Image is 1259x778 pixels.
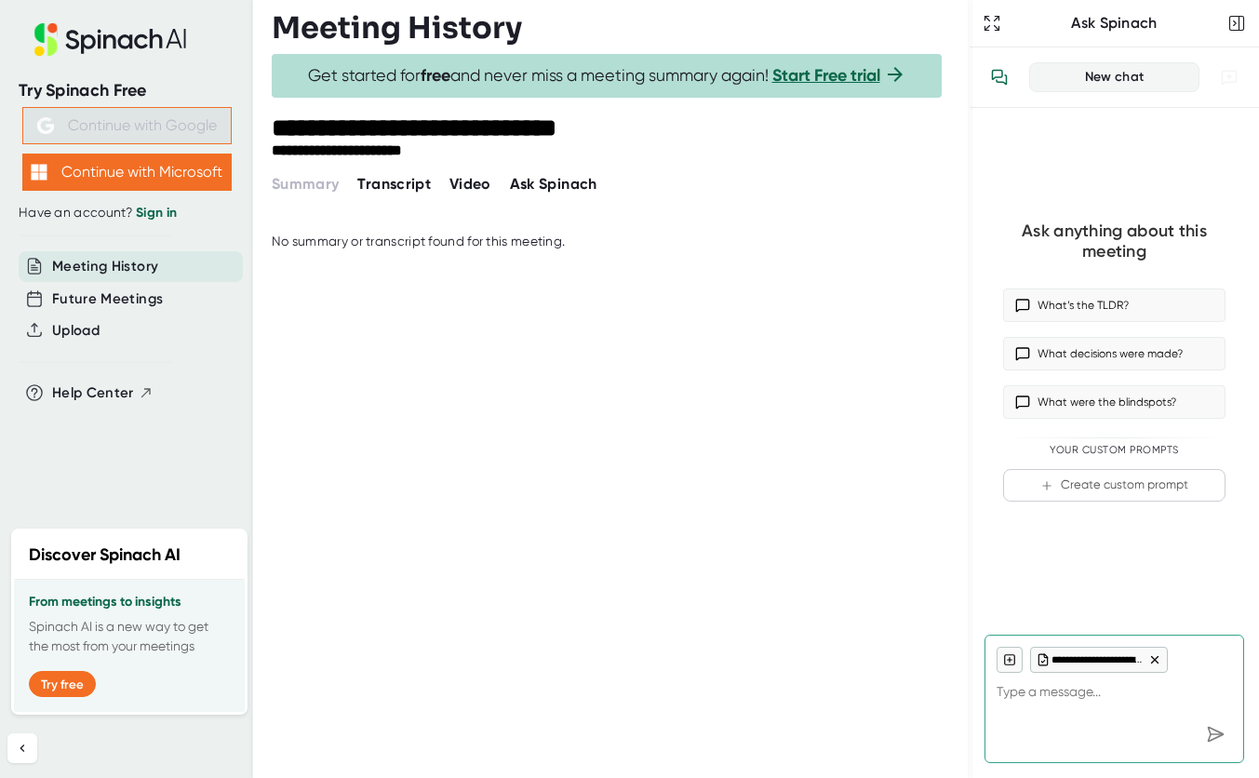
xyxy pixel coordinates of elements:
[1003,221,1226,262] div: Ask anything about this meeting
[19,80,234,101] div: Try Spinach Free
[7,733,37,763] button: Collapse sidebar
[29,543,181,568] h2: Discover Spinach AI
[357,175,431,193] span: Transcript
[1199,718,1232,751] div: Send message
[52,288,163,310] button: Future Meetings
[1003,385,1226,419] button: What were the blindspots?
[19,205,234,221] div: Have an account?
[52,382,134,404] span: Help Center
[1005,14,1224,33] div: Ask Spinach
[449,175,491,193] span: Video
[136,205,177,221] a: Sign in
[421,65,450,86] b: free
[52,382,154,404] button: Help Center
[29,595,230,610] h3: From meetings to insights
[308,65,906,87] span: Get started for and never miss a meeting summary again!
[1003,469,1226,502] button: Create custom prompt
[272,175,339,193] span: Summary
[772,65,880,86] a: Start Free trial
[1041,69,1187,86] div: New chat
[1003,288,1226,322] button: What’s the TLDR?
[510,173,597,195] button: Ask Spinach
[29,671,96,697] button: Try free
[272,173,339,195] button: Summary
[449,173,491,195] button: Video
[272,10,522,46] h3: Meeting History
[357,173,431,195] button: Transcript
[52,320,100,342] button: Upload
[52,256,158,277] button: Meeting History
[979,10,1005,36] button: Expand to Ask Spinach page
[37,117,54,134] img: Aehbyd4JwY73AAAAAElFTkSuQmCC
[1003,337,1226,370] button: What decisions were made?
[1003,444,1226,457] div: Your Custom Prompts
[1224,10,1250,36] button: Close conversation sidebar
[981,59,1018,96] button: View conversation history
[272,234,565,250] div: No summary or transcript found for this meeting.
[22,107,232,144] button: Continue with Google
[22,154,232,191] button: Continue with Microsoft
[29,617,230,656] p: Spinach AI is a new way to get the most from your meetings
[510,175,597,193] span: Ask Spinach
